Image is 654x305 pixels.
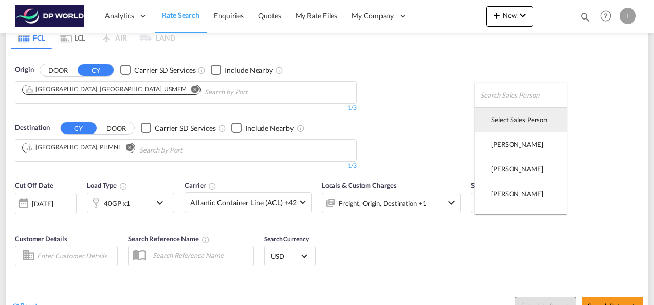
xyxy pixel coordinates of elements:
div: [PERSON_NAME] [491,140,543,149]
div: [PERSON_NAME] [491,214,543,223]
div: [PERSON_NAME] [491,189,543,198]
div: [PERSON_NAME] [491,164,543,174]
input: Search Sales Person [480,83,567,107]
div: Select Sales Person [491,115,547,124]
